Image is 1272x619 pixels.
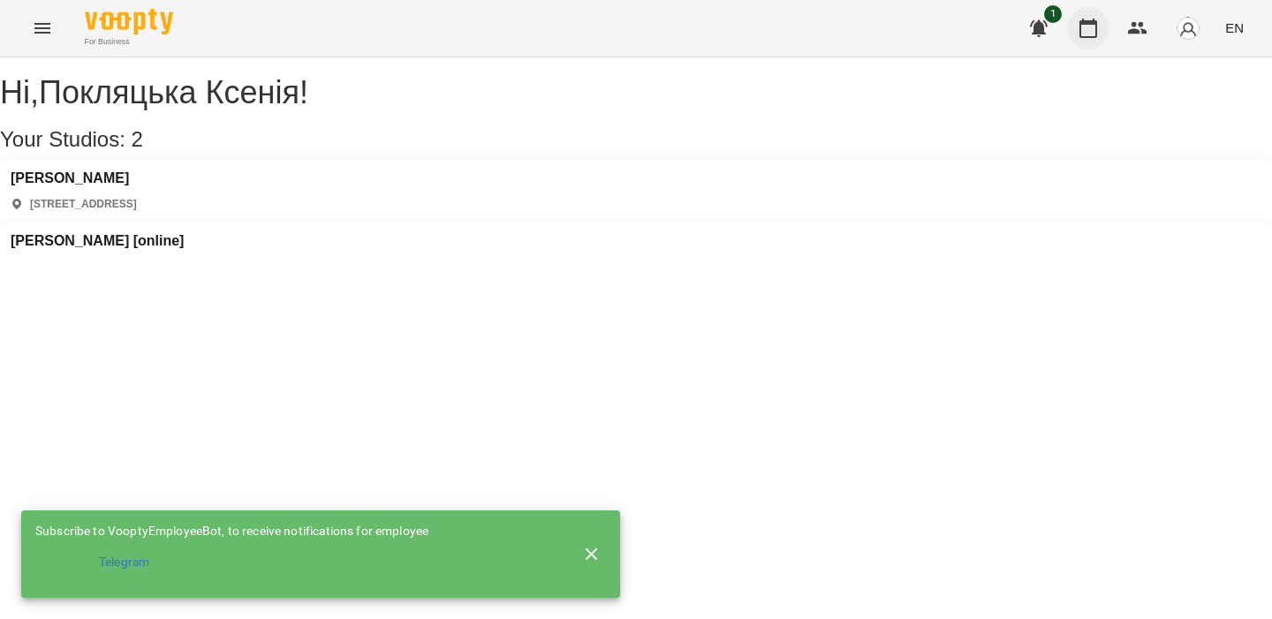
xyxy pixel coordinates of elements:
button: EN [1218,11,1251,44]
a: [PERSON_NAME] [online] [11,233,184,249]
button: Menu [21,7,64,49]
p: [STREET_ADDRESS] [30,197,137,212]
a: [PERSON_NAME] [11,170,137,186]
span: For Business [85,36,173,48]
img: Voopty Logo [85,9,173,34]
span: EN [1225,19,1244,37]
span: 2 [132,127,143,151]
span: 1 [1044,5,1062,23]
img: avatar_s.png [1176,16,1200,41]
